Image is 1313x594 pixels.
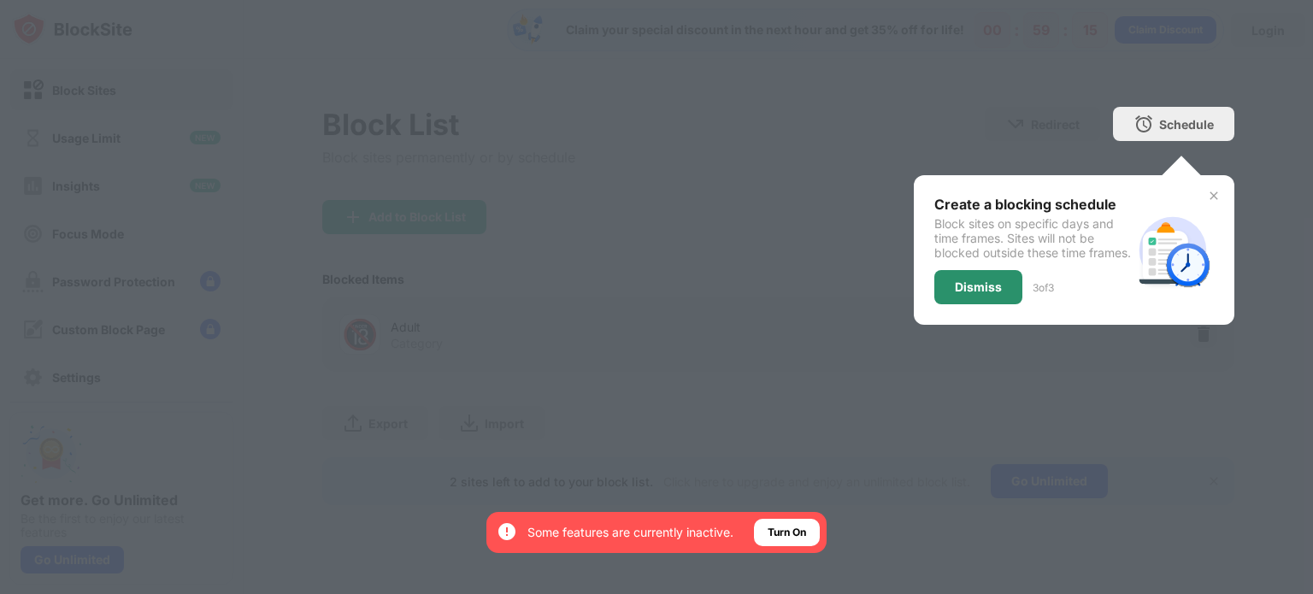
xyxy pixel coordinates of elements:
div: 3 of 3 [1033,281,1054,294]
div: Turn On [768,524,806,541]
div: Schedule [1159,117,1214,132]
img: error-circle-white.svg [497,521,517,542]
div: Create a blocking schedule [934,196,1132,213]
img: x-button.svg [1207,189,1221,203]
div: Dismiss [955,280,1002,294]
div: Some features are currently inactive. [527,524,733,541]
img: schedule.svg [1132,209,1214,291]
div: Block sites on specific days and time frames. Sites will not be blocked outside these time frames. [934,216,1132,260]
